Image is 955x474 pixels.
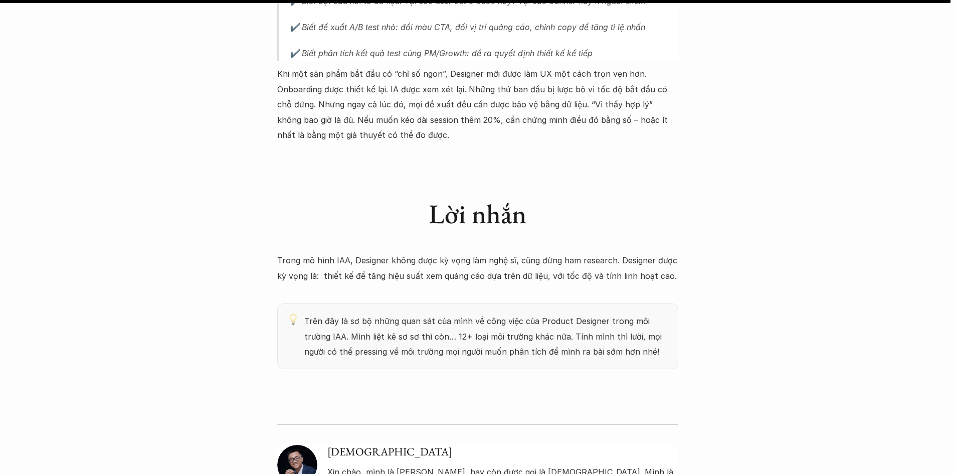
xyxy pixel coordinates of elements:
[289,19,678,35] p: ✔️ Biết đề xuất A/B test nhỏ: đổi màu CTA, đổi vị trí quảng cáo, chỉnh copy để tăng tỉ lệ nhấn
[289,45,678,61] p: ✔️ Biết phân tích kết quả test cùng PM/Growth: để ra quyết định thiết kế kế tiếp
[429,198,526,230] h1: Lời nhắn
[277,66,678,142] p: Khi một sản phẩm bắt đầu có “chỉ số ngon”, Designer mới được làm UX một cách trọn vẹn hơn. Onboar...
[327,445,678,459] h5: [DEMOGRAPHIC_DATA]
[304,313,668,359] p: Trên đây là sơ bộ những quan sát của mình về công việc của Product Designer trong môi trường IAA....
[277,253,678,283] p: Trong mô hình IAA, Designer không được kỳ vọng làm nghệ sĩ, cũng đừng ham research. Designer được...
